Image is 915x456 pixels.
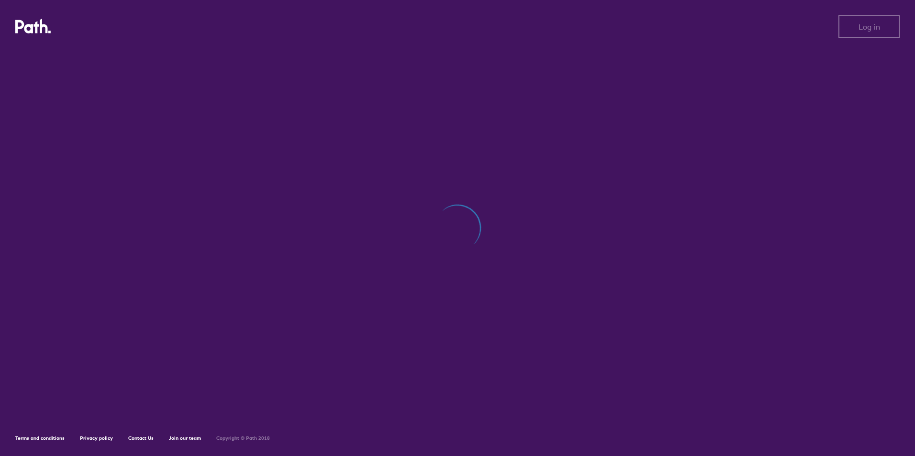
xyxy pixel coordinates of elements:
[838,15,900,38] button: Log in
[80,435,113,441] a: Privacy policy
[216,435,270,441] h6: Copyright © Path 2018
[169,435,201,441] a: Join our team
[859,22,880,31] span: Log in
[15,435,65,441] a: Terms and conditions
[128,435,154,441] a: Contact Us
